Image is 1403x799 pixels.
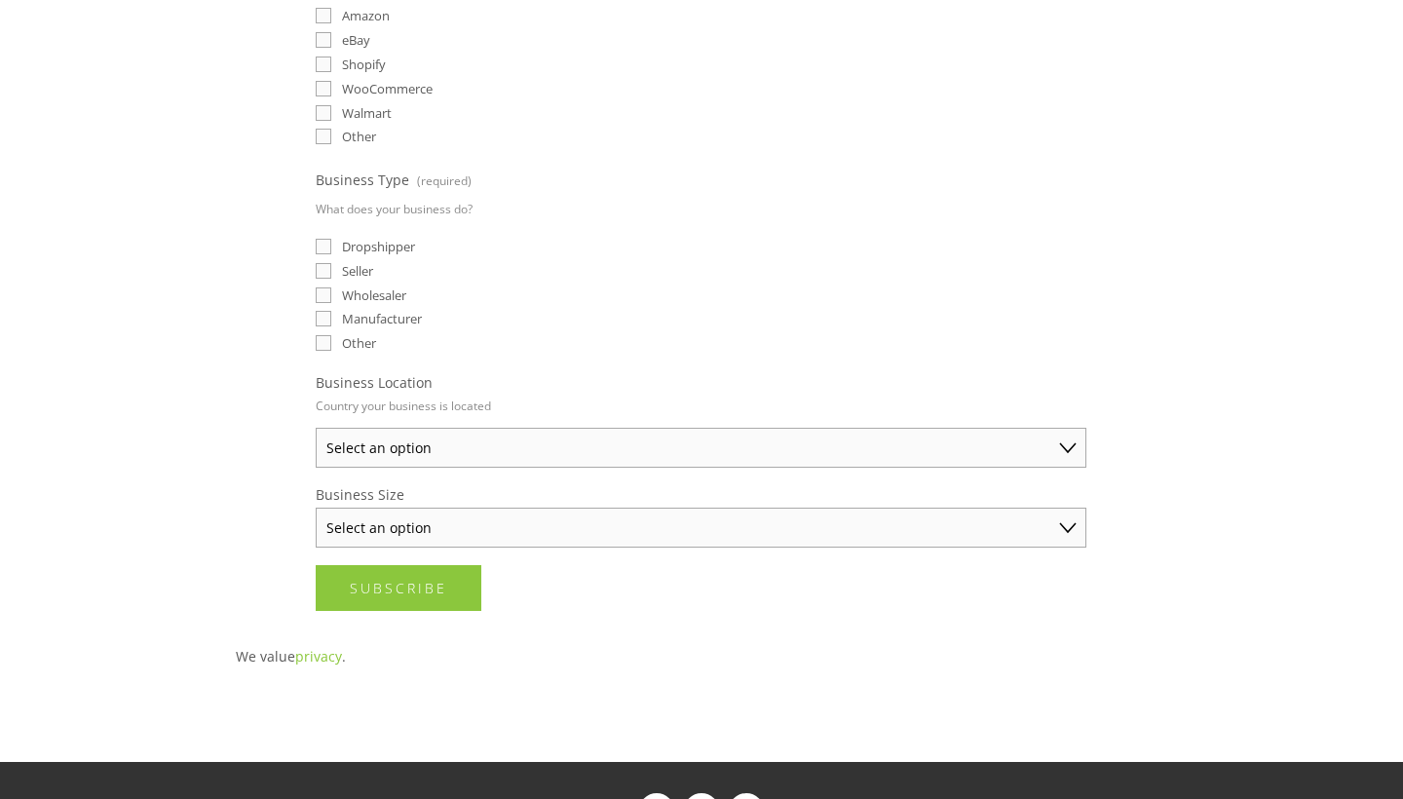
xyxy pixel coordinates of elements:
span: Business Type [316,171,409,189]
span: Business Location [316,373,433,392]
span: Walmart [342,104,392,122]
p: What does your business do? [316,195,473,223]
span: Dropshipper [342,238,415,255]
span: Other [342,128,376,145]
input: eBay [316,32,331,48]
input: Wholesaler [316,287,331,303]
p: We value . [236,644,1167,668]
input: Manufacturer [316,311,331,326]
a: privacy [295,647,342,666]
span: eBay [342,31,370,49]
span: WooCommerce [342,80,433,97]
span: Wholesaler [342,286,406,304]
span: Manufacturer [342,310,422,327]
input: WooCommerce [316,81,331,96]
input: Seller [316,263,331,279]
span: Business Size [316,485,404,504]
span: Seller [342,262,373,280]
span: Amazon [342,7,390,24]
input: Other [316,129,331,144]
select: Business Size [316,508,1086,548]
input: Amazon [316,8,331,23]
p: Country your business is located [316,392,491,420]
span: (required) [417,167,472,195]
span: Shopify [342,56,386,73]
span: Subscribe [350,579,447,597]
select: Business Location [316,428,1086,468]
button: SubscribeSubscribe [316,565,481,611]
input: Shopify [316,57,331,72]
input: Walmart [316,105,331,121]
input: Other [316,335,331,351]
span: Other [342,334,376,352]
input: Dropshipper [316,239,331,254]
